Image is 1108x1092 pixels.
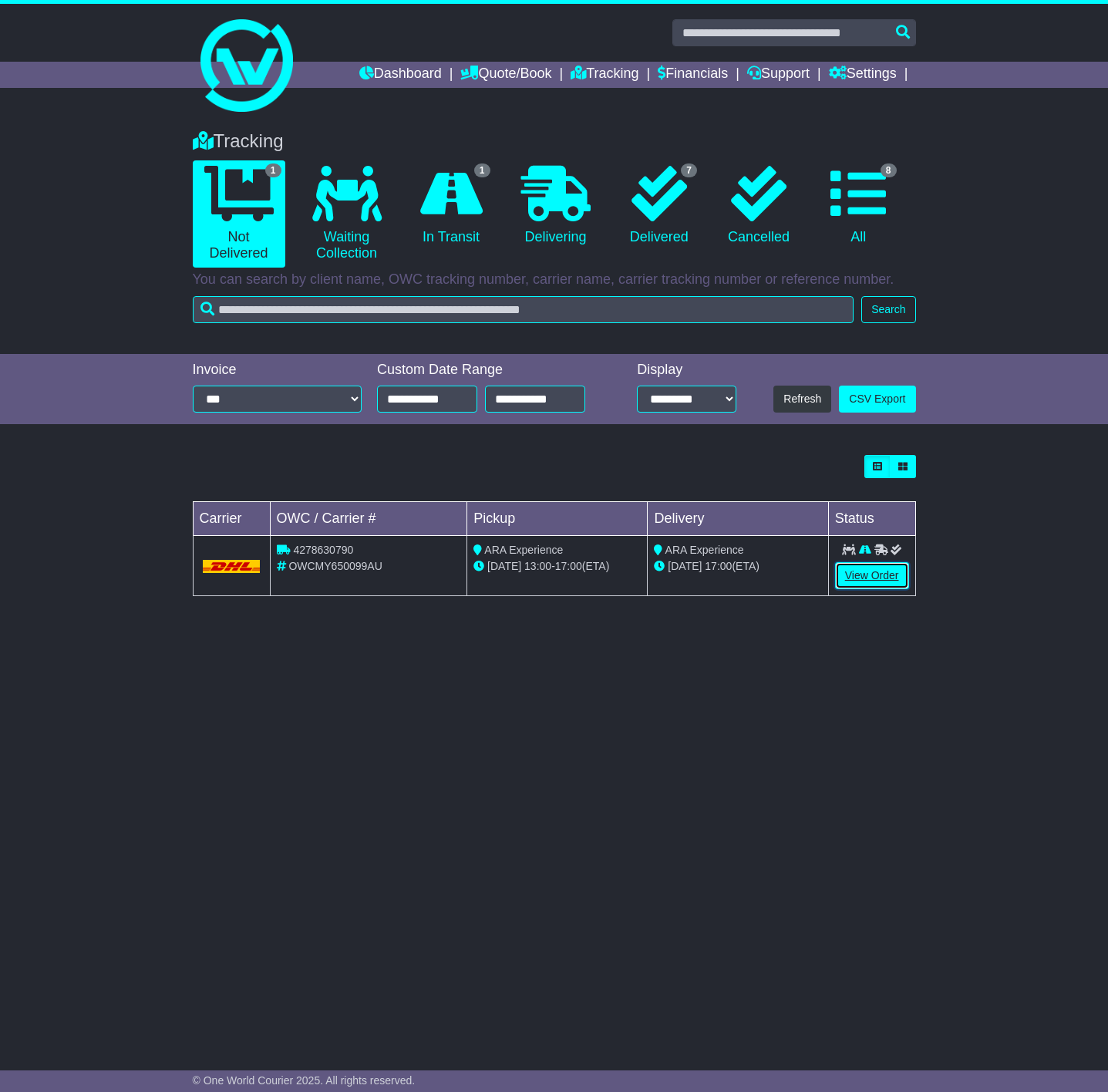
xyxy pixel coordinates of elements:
[467,502,648,536] td: Pickup
[265,163,281,177] span: 1
[474,163,490,177] span: 1
[359,62,442,88] a: Dashboard
[193,160,285,268] a: 1 Not Delivered
[571,62,638,88] a: Tracking
[524,560,551,572] span: 13:00
[817,160,900,251] a: 8 All
[193,1074,416,1087] span: © One World Courier 2025. All rights reserved.
[839,386,915,413] a: CSV Export
[665,544,744,556] span: ARA Experience
[460,62,551,88] a: Quote/Book
[193,502,270,536] td: Carrier
[861,296,915,323] button: Search
[618,160,701,251] a: 7 Delivered
[293,544,353,556] span: 4278630790
[484,544,563,556] span: ARA Experience
[828,502,915,536] td: Status
[705,560,732,572] span: 17:00
[270,502,467,536] td: OWC / Carrier #
[637,362,736,379] div: Display
[409,160,494,251] a: 1 In Transit
[510,160,602,251] a: Delivering
[654,558,821,575] div: (ETA)
[555,560,582,572] span: 17:00
[193,271,916,288] p: You can search by client name, OWC tracking number, carrier name, carrier tracking number or refe...
[668,560,702,572] span: [DATE]
[681,163,697,177] span: 7
[185,130,924,153] div: Tracking
[747,62,810,88] a: Support
[829,62,897,88] a: Settings
[473,558,641,575] div: - (ETA)
[487,560,521,572] span: [DATE]
[288,560,382,572] span: OWCMY650099AU
[716,160,801,251] a: Cancelled
[648,502,828,536] td: Delivery
[658,62,728,88] a: Financials
[193,362,362,379] div: Invoice
[203,560,261,572] img: DHL.png
[377,362,608,379] div: Custom Date Range
[301,160,393,268] a: Waiting Collection
[881,163,897,177] span: 8
[835,562,909,589] a: View Order
[773,386,831,413] button: Refresh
